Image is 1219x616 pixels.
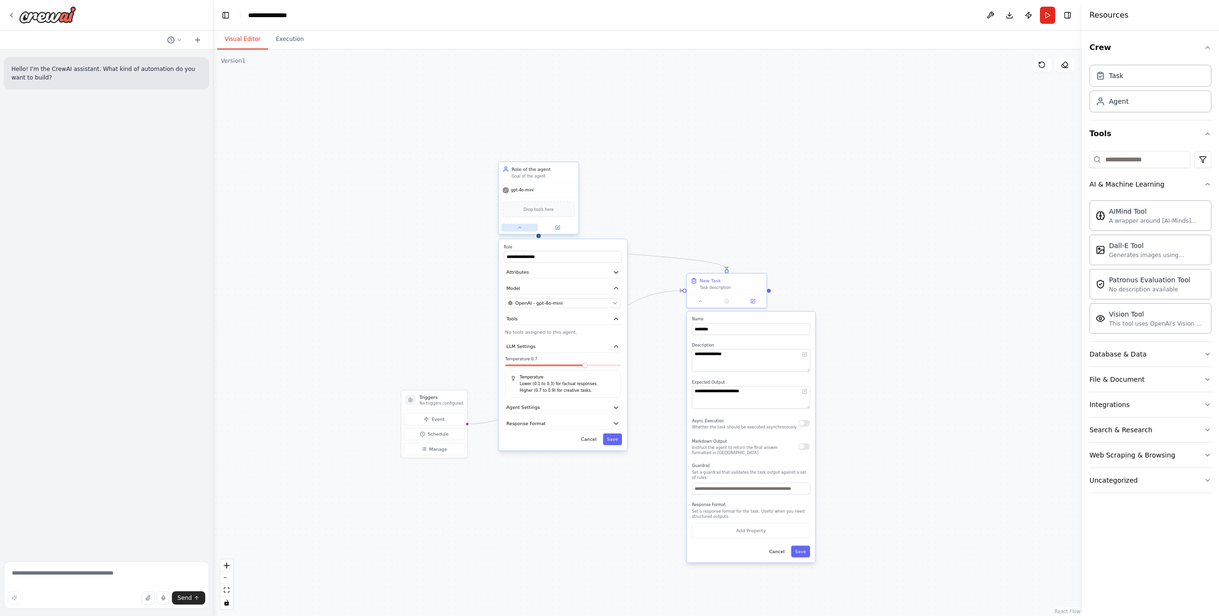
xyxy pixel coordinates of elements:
button: zoom in [220,559,233,572]
div: File & Document [1089,375,1145,384]
div: Goal of the agent [511,174,574,179]
label: Guardrail [692,463,810,468]
div: Uncategorized [1089,476,1138,485]
button: No output available [713,297,740,305]
div: No description available [1109,286,1190,293]
img: Aimindtool [1096,211,1105,220]
button: Agent Settings [504,402,622,414]
button: Web Scraping & Browsing [1089,443,1211,467]
button: File & Document [1089,367,1211,392]
span: OpenAI - gpt-4o-mini [515,300,563,307]
button: zoom out [220,572,233,584]
div: Version 1 [221,57,246,65]
label: Expected Output [692,379,810,385]
img: Dalletool [1096,245,1105,255]
button: Hide left sidebar [219,9,232,22]
p: Set a guardrail that validates the task output against a set of rules. [692,470,810,480]
button: Crew [1089,34,1211,61]
button: Click to speak your automation idea [157,591,170,605]
div: Tools [1089,147,1211,501]
span: Temperature: 0.7 [505,357,538,362]
div: This tool uses OpenAI's Vision API to describe the contents of an image. [1109,320,1205,328]
h3: Triggers [420,394,463,401]
span: Response Format [507,420,546,427]
button: Open in side panel [539,224,576,231]
div: Role of the agent [511,166,574,173]
span: Drop tools here [523,206,553,213]
button: Event [404,413,464,426]
button: Model [504,282,622,294]
button: Save [603,433,622,445]
div: Vision Tool [1109,309,1205,319]
div: Patronus Evaluation Tool [1109,275,1190,285]
span: Agent Settings [507,404,540,411]
button: toggle interactivity [220,596,233,609]
h4: Resources [1089,10,1129,21]
button: Open in editor [801,387,809,395]
span: Async Execution [692,418,724,423]
button: Integrations [1089,392,1211,417]
div: AI & Machine Learning [1089,197,1211,341]
div: Crew [1089,61,1211,120]
button: Upload files [141,591,155,605]
label: Name [692,317,810,322]
p: Instruct the agent to return the final answer formatted in [GEOGRAPHIC_DATA] [692,445,798,456]
button: Start a new chat [190,34,205,46]
button: Database & Data [1089,342,1211,367]
div: Web Scraping & Browsing [1089,450,1175,460]
span: Model [507,285,520,292]
div: Generates images using OpenAI's Dall-E model. [1109,251,1205,259]
p: Set a response format for the task. Useful when you need structured outputs. [692,509,810,519]
div: Database & Data [1089,349,1147,359]
div: Search & Research [1089,425,1152,435]
div: AIMind Tool [1109,207,1205,216]
button: AI & Machine Learning [1089,172,1211,197]
span: Schedule [428,431,449,437]
span: Event [431,416,444,423]
button: Cancel [765,546,789,557]
p: No triggers configured [420,401,463,406]
g: Edge from ddb817f6-20bb-4326-b34a-7dad0afd60bc to b09122aa-a11a-443d-8467-101fdc522889 [535,239,730,269]
button: Uncategorized [1089,468,1211,493]
span: Attributes [507,269,529,276]
label: Description [692,343,810,348]
div: React Flow controls [220,559,233,609]
button: Tools [1089,120,1211,147]
p: Lower (0.1 to 0.3) for factual responses. [520,381,615,387]
img: Logo [19,6,76,23]
button: Schedule [404,428,464,440]
span: Tools [507,316,518,322]
button: Response Format [504,417,622,429]
div: TriggersNo triggers configuredEventScheduleManage [401,390,468,458]
div: Integrations [1089,400,1129,409]
span: Markdown Output [692,439,727,444]
button: Manage [404,443,464,455]
button: Open in side panel [742,297,764,305]
p: Whether the task should be executed asynchronously. [692,424,797,429]
img: Visiontool [1096,314,1105,323]
div: New Task [700,278,721,284]
button: Add Property [692,523,810,537]
button: Hide right sidebar [1061,9,1074,22]
button: Switch to previous chat [163,34,186,46]
p: Higher (0.7 to 0.9) for creative tasks. [520,387,615,393]
div: A wrapper around [AI-Minds]([URL][DOMAIN_NAME]). Useful for when you need answers to questions fr... [1109,217,1205,225]
label: Role [504,244,622,249]
nav: breadcrumb [248,10,297,20]
div: Task description [700,285,763,290]
button: Search & Research [1089,417,1211,442]
p: No tools assigned to this agent. [505,329,620,336]
span: LLM Settings [507,343,536,350]
button: Cancel [577,433,600,445]
button: Open in editor [801,350,809,358]
button: Send [172,591,205,605]
span: Send [178,594,192,602]
label: Response Format [692,502,810,507]
button: fit view [220,584,233,596]
button: OpenAI - gpt-4o-mini [505,298,620,308]
span: gpt-4o-mini [511,188,534,193]
img: Patronusevaltool [1096,279,1105,289]
span: Manage [429,446,447,452]
button: Visual Editor [217,30,268,50]
a: React Flow attribution [1055,609,1080,614]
